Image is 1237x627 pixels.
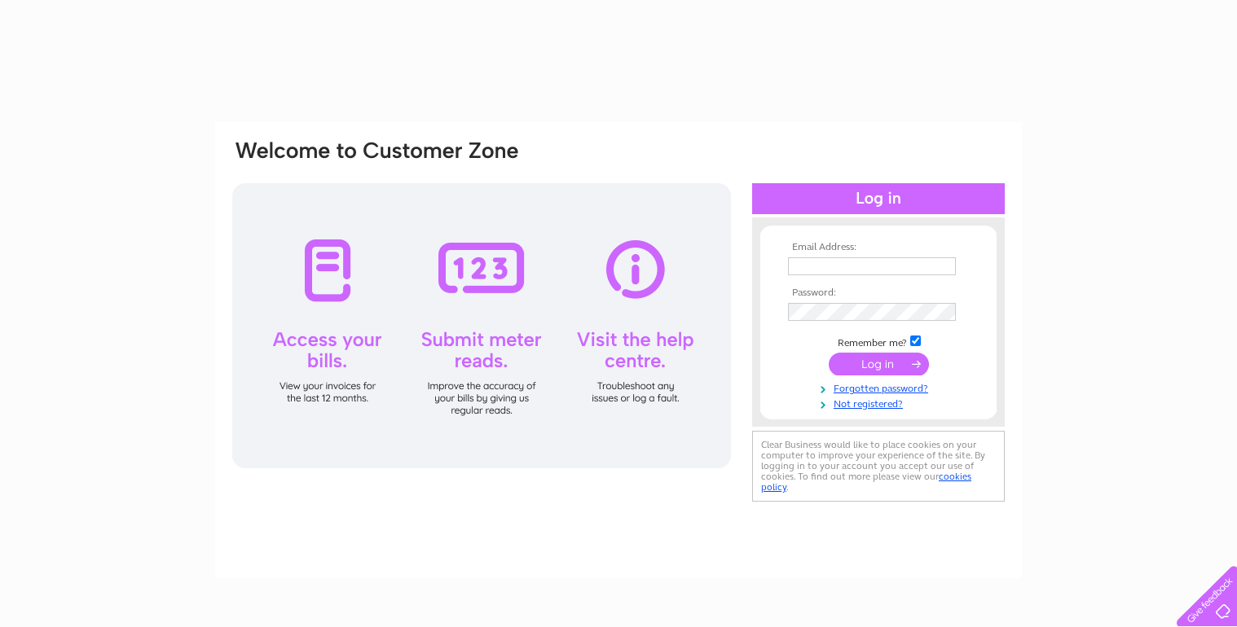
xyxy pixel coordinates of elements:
th: Password: [784,287,973,299]
th: Email Address: [784,242,973,253]
a: cookies policy [761,471,971,493]
div: Clear Business would like to place cookies on your computer to improve your experience of the sit... [752,431,1005,502]
a: Forgotten password? [788,379,973,395]
input: Submit [829,353,929,375]
td: Remember me? [784,333,973,349]
a: Not registered? [788,395,973,410]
